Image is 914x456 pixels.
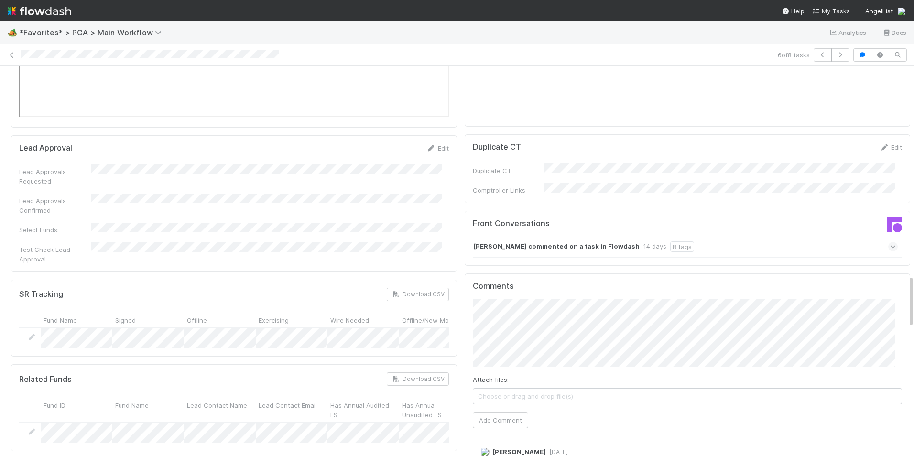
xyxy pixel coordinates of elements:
[184,397,256,422] div: Lead Contact Name
[473,219,680,228] h5: Front Conversations
[473,142,521,152] h5: Duplicate CT
[8,3,71,19] img: logo-inverted-e16ddd16eac7371096b0.svg
[473,375,509,384] label: Attach files:
[492,448,546,456] span: [PERSON_NAME]
[880,143,902,151] a: Edit
[19,143,72,153] h5: Lead Approval
[41,313,112,327] div: Fund Name
[473,389,902,404] span: Choose or drag and drop file(s)
[829,27,867,38] a: Analytics
[782,6,805,16] div: Help
[473,282,903,291] h5: Comments
[8,28,17,36] span: 🏕️
[19,225,91,235] div: Select Funds:
[643,241,666,252] div: 14 days
[41,397,112,422] div: Fund ID
[778,50,810,60] span: 6 of 8 tasks
[256,397,327,422] div: Lead Contact Email
[473,412,528,428] button: Add Comment
[812,6,850,16] a: My Tasks
[812,7,850,15] span: My Tasks
[546,448,568,456] span: [DATE]
[256,313,327,327] div: Exercising
[19,167,91,186] div: Lead Approvals Requested
[882,27,906,38] a: Docs
[387,372,449,386] button: Download CSV
[387,288,449,301] button: Download CSV
[399,397,471,422] div: Has Annual Unaudited FS
[19,196,91,215] div: Lead Approvals Confirmed
[19,375,72,384] h5: Related Funds
[887,217,902,232] img: front-logo-b4b721b83371efbadf0a.svg
[112,397,184,422] div: Fund Name
[670,241,694,252] div: 8 tags
[426,144,449,152] a: Edit
[19,28,166,37] span: *Favorites* > PCA > Main Workflow
[865,7,893,15] span: AngelList
[19,290,63,299] h5: SR Tracking
[473,166,544,175] div: Duplicate CT
[112,313,184,327] div: Signed
[184,313,256,327] div: Offline
[473,185,544,195] div: Comptroller Links
[399,313,471,327] div: Offline/New Money
[327,313,399,327] div: Wire Needed
[327,397,399,422] div: Has Annual Audited FS
[897,7,906,16] img: avatar_487f705b-1efa-4920-8de6-14528bcda38c.png
[473,241,640,252] strong: [PERSON_NAME] commented on a task in Flowdash
[19,245,91,264] div: Test Check Lead Approval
